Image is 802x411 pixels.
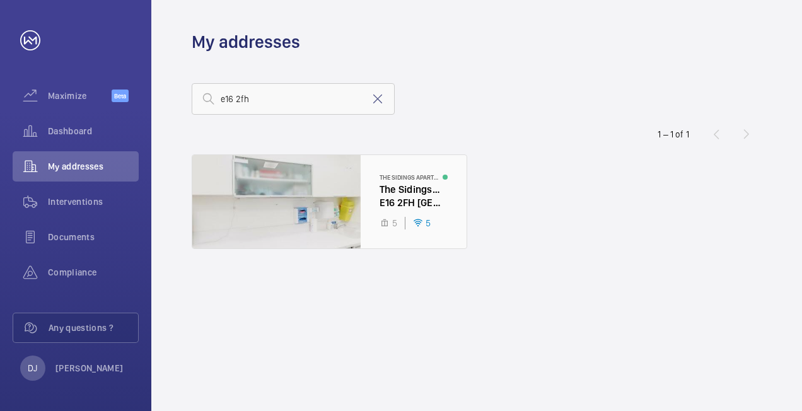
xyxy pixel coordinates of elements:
[48,160,139,173] span: My addresses
[112,90,129,102] span: Beta
[192,30,300,54] h1: My addresses
[48,231,139,243] span: Documents
[48,125,139,137] span: Dashboard
[55,362,124,374] p: [PERSON_NAME]
[192,83,395,115] input: Search by address
[658,128,689,141] div: 1 – 1 of 1
[28,362,37,374] p: DJ
[48,266,139,279] span: Compliance
[49,321,138,334] span: Any questions ?
[48,90,112,102] span: Maximize
[48,195,139,208] span: Interventions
